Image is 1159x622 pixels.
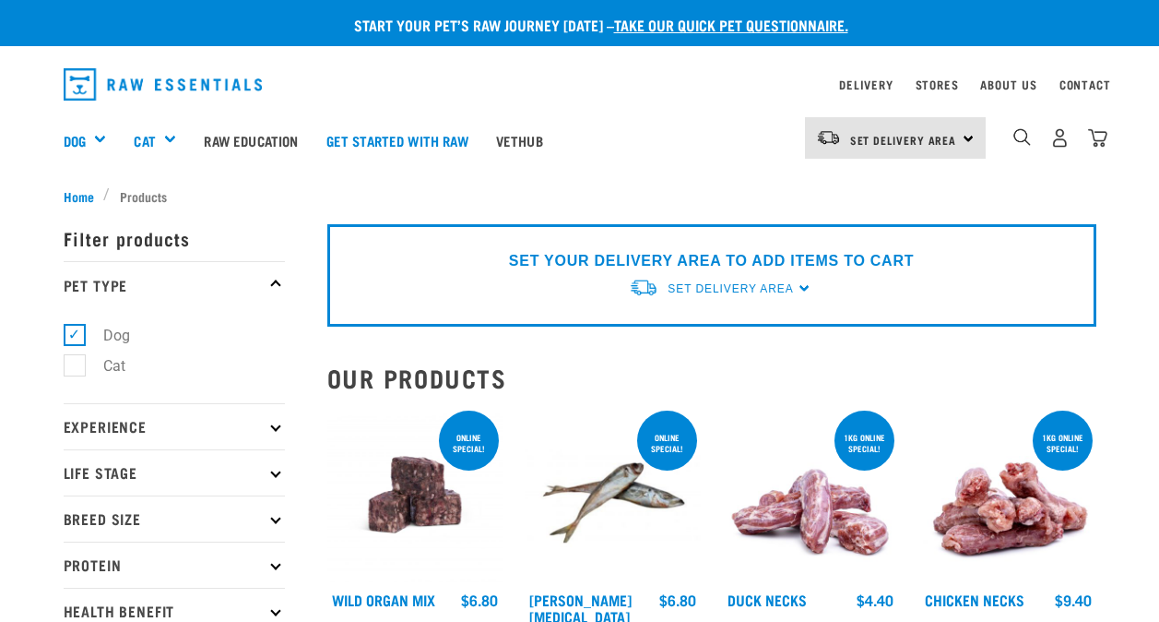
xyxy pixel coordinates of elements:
img: van-moving.png [629,278,658,297]
a: Stores [916,81,959,88]
nav: dropdown navigation [49,61,1111,108]
a: Wild Organ Mix [332,595,435,604]
a: Delivery [839,81,893,88]
a: Get started with Raw [313,103,482,177]
p: Protein [64,542,285,588]
label: Dog [74,324,137,347]
img: Pile Of Chicken Necks For Pets [920,407,1096,583]
p: SET YOUR DELIVERY AREA TO ADD ITEMS TO CART [509,250,914,272]
span: Set Delivery Area [850,137,957,143]
a: take our quick pet questionnaire. [614,20,848,29]
img: Pile Of Duck Necks For Pets [723,407,899,583]
h2: Our Products [327,364,1096,392]
div: 1kg online special! [834,424,894,462]
div: $6.80 [659,592,696,608]
p: Pet Type [64,261,285,307]
img: Raw Essentials Logo [64,68,263,101]
span: Home [64,186,94,206]
img: van-moving.png [816,129,841,146]
div: $6.80 [461,592,498,608]
a: About Us [980,81,1036,88]
a: Chicken Necks [925,595,1024,604]
a: Raw Education [190,103,312,177]
p: Breed Size [64,496,285,542]
img: user.png [1050,128,1070,148]
img: home-icon@2x.png [1088,128,1107,148]
a: Contact [1059,81,1111,88]
a: Dog [64,130,86,151]
p: Filter products [64,215,285,261]
a: Home [64,186,104,206]
span: Set Delivery Area [668,282,793,295]
img: Jack Mackarel Sparts Raw Fish For Dogs [525,407,701,583]
p: Experience [64,403,285,449]
a: Duck Necks [727,595,807,604]
div: $4.40 [857,592,893,608]
nav: breadcrumbs [64,186,1096,206]
div: $9.40 [1055,592,1092,608]
a: Vethub [482,103,557,177]
img: home-icon-1@2x.png [1013,128,1031,146]
img: Wild Organ Mix [327,407,503,583]
div: 1kg online special! [1033,424,1093,462]
label: Cat [74,354,133,377]
p: Life Stage [64,449,285,496]
a: Cat [134,130,155,151]
div: ONLINE SPECIAL! [637,424,697,462]
div: ONLINE SPECIAL! [439,424,499,462]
